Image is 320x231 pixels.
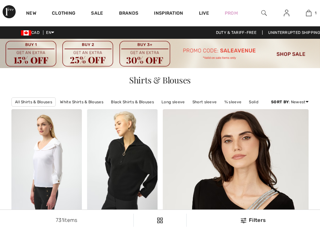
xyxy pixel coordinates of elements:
a: White Shirts & Blouses [57,98,107,106]
div: Filters [190,216,316,224]
a: Brands [119,10,139,17]
a: Sign In [279,9,295,17]
img: My Info [284,9,289,17]
img: search the website [261,9,267,17]
a: Clothing [52,10,75,17]
img: My Bag [306,9,312,17]
a: Long sleeve [158,98,188,106]
a: Solid [246,98,262,106]
a: New [26,10,36,17]
span: CAD [21,30,42,35]
span: EN [46,30,54,35]
a: Short sleeve [189,98,220,106]
a: Prom [225,10,238,17]
a: Black Shirts & Blouses [108,98,157,106]
img: Canadian Dollar [21,30,31,36]
a: ¾ sleeve [221,98,245,106]
span: Shirts & Blouses [129,74,191,86]
img: 1ère Avenue [3,5,16,18]
a: Live [199,10,209,17]
div: : Newest [271,99,309,105]
a: Sale [91,10,103,17]
span: 1 [315,10,316,16]
span: 731 [56,217,64,223]
img: Filters [241,218,246,223]
img: Chic Boat Neck Top Style 254010. Vanilla 30 [11,109,82,215]
a: All Shirts & Blouses [11,97,56,107]
a: 1 [298,9,320,17]
span: Inspiration [154,10,183,17]
img: Hooded Zipper Relaxed Fit Style 253963. Black [87,109,158,215]
img: Filters [157,218,163,223]
strong: Sort By [271,100,289,104]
